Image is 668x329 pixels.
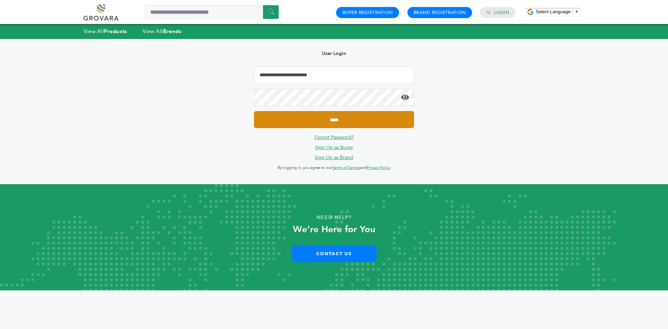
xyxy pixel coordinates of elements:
a: Login [494,9,509,16]
span: ▼ [574,9,579,14]
a: View AllProducts [83,28,127,35]
input: Password [254,89,414,106]
input: Email Address [254,66,414,84]
a: Terms of Service [332,165,360,170]
a: Select Language​ [536,9,579,14]
p: Need Help? [33,212,635,223]
a: Brand Registration [414,9,466,16]
a: Privacy Policy [367,165,390,170]
a: Buyer Registration [342,9,393,16]
p: By logging in, you agree to our and [254,164,414,172]
a: Contact Us [292,245,376,262]
a: Sign Up as Buyer [315,144,353,151]
b: User Login [322,50,346,57]
a: View AllBrands [143,28,182,35]
strong: Products [104,28,127,35]
input: Search a product or brand... [145,5,279,19]
strong: We’re Here for You [293,223,375,236]
strong: Brands [163,28,181,35]
a: Sign Up as Brand [315,154,353,161]
a: Forgot Password? [315,134,354,141]
span: ​ [572,9,573,14]
span: Select Language [536,9,571,14]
